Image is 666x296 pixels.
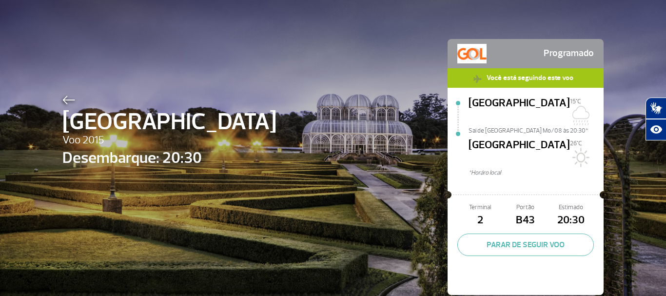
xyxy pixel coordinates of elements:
span: Desembarque: 20:30 [62,146,276,170]
button: Abrir recursos assistivos. [646,119,666,140]
span: Sai de [GEOGRAPHIC_DATA] Mo/08 às 20:30* [469,126,604,133]
span: [GEOGRAPHIC_DATA] [469,95,570,126]
span: 20:30 [548,212,594,229]
div: Plugin de acessibilidade da Hand Talk. [646,98,666,140]
span: [GEOGRAPHIC_DATA] [62,104,276,139]
span: 2 [457,212,503,229]
span: Terminal [457,203,503,212]
button: Abrir tradutor de língua de sinais. [646,98,666,119]
button: PARAR DE SEGUIR VOO [457,234,594,256]
span: B43 [503,212,548,229]
img: Nublado [570,106,589,125]
span: Você está seguindo este voo [482,68,578,87]
span: 26°C [570,139,582,147]
span: *Horáro local [469,168,604,178]
span: Voo 2015 [62,132,276,149]
span: Programado [544,44,594,63]
span: Estimado [548,203,594,212]
span: Portão [503,203,548,212]
img: Sol [570,148,589,167]
span: 15°C [570,98,581,105]
span: [GEOGRAPHIC_DATA] [469,137,570,168]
